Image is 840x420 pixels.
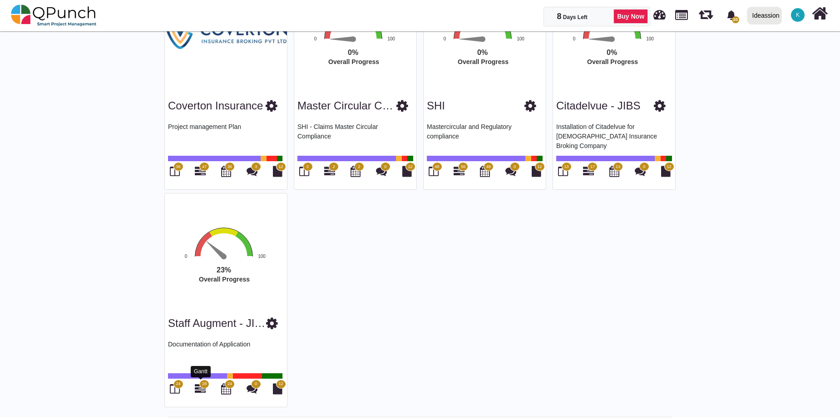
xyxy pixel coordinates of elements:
svg: bell fill [726,10,736,20]
span: 28 [202,381,207,387]
text: 0% [348,49,358,56]
i: Gantt [324,166,335,177]
span: 0 [643,164,645,170]
span: 13 [564,164,568,170]
div: Overall Progress. Highcharts interactive chart. [551,9,692,93]
i: Punch Discussions [247,383,257,394]
a: Staff Augment - JIBS [168,317,269,329]
text: 0 [314,36,317,41]
span: 0 [514,164,516,170]
i: Board [170,383,180,394]
h3: Staff Augment - JIBS [168,317,266,330]
i: Home [812,5,828,22]
svg: Interactive chart [421,9,562,93]
i: Document Library [661,166,671,177]
i: Document Library [273,166,282,177]
span: 2 [306,164,309,170]
i: Calendar [351,166,361,177]
img: qpunch-sp.fa6292f.png [11,2,97,29]
a: Ideassion [743,0,786,30]
div: Gantt [191,366,211,377]
i: Calendar [480,166,490,177]
text: 100 [517,36,524,41]
text: 23% [217,266,231,274]
a: SHI [427,99,445,112]
span: 8 [557,12,561,21]
i: Board [429,166,439,177]
p: Mastercircular and Regulatory compliance [427,122,543,149]
p: Documentation of Application [168,340,284,367]
span: 0 [384,164,386,170]
span: 2 [333,164,335,170]
h3: Coverton Insurance [168,99,263,113]
span: Days Left [563,14,588,20]
text: 100 [646,36,654,41]
i: Calendar [221,383,231,394]
span: 48 [435,164,439,170]
span: 36 [176,164,180,170]
svg: Interactive chart [163,226,303,311]
a: 2 [324,169,335,177]
a: Coverton Insurance [168,99,263,112]
span: 17 [590,164,595,170]
i: Punch Discussions [505,166,516,177]
span: Projects [675,6,688,20]
span: Dashboard [653,5,666,19]
span: 24 [176,381,180,387]
text: 100 [387,36,395,41]
span: 2 [358,164,360,170]
a: bell fill20 [721,0,743,29]
text: 0 [444,36,446,41]
a: K [786,0,810,30]
span: 12 [408,164,412,170]
span: 20 [732,16,739,23]
text: Overall Progress [458,58,509,65]
span: K [796,12,800,18]
span: 12 [278,164,283,170]
span: 12 [667,164,671,170]
a: Citadelvue - JIBS [556,99,640,112]
text: 0 [185,254,188,259]
path: 0 %. Speed. [460,36,483,42]
a: 56 [454,169,464,177]
h3: SHI [427,99,445,113]
div: Overall Progress. Highcharts interactive chart. [421,9,562,93]
span: 56 [461,164,465,170]
path: 0 %. Speed. [330,36,353,42]
a: 17 [583,169,594,177]
i: Gantt [454,166,464,177]
span: 12 [537,164,542,170]
svg: Interactive chart [292,9,433,93]
a: 47 [195,169,206,177]
a: 28 [195,387,206,394]
div: Notification [723,7,739,23]
span: Karthik [791,8,805,22]
span: 47 [202,164,207,170]
p: SHI - Claims Master Circular Compliance [297,122,413,149]
p: Installation of Citadelvue for [DEMOGRAPHIC_DATA] Insurance Broking Company [556,122,672,149]
span: 24 [227,381,232,387]
i: Board [299,166,309,177]
path: 0 %. Speed. [589,36,612,42]
span: 36 [227,164,232,170]
i: Document Library [532,166,541,177]
span: Iteration [699,5,713,20]
text: 0 [573,36,576,41]
span: 48 [486,164,491,170]
div: Overall Progress. Highcharts interactive chart. [163,226,303,311]
i: Board [558,166,568,177]
h3: Citadelvue - JIBS [556,99,640,113]
a: Master circular comp [297,99,403,112]
a: Buy Now [613,9,648,24]
i: Gantt [195,166,206,177]
i: Board [170,166,180,177]
i: Punch Discussions [376,166,387,177]
p: Project management Plan [168,122,284,149]
path: 23 %. Speed. [205,239,226,259]
text: Overall Progress [587,58,638,65]
i: Document Library [402,166,412,177]
text: 0% [607,49,617,56]
svg: Interactive chart [551,9,692,93]
i: Punch Discussions [635,166,646,177]
span: 12 [278,381,283,387]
